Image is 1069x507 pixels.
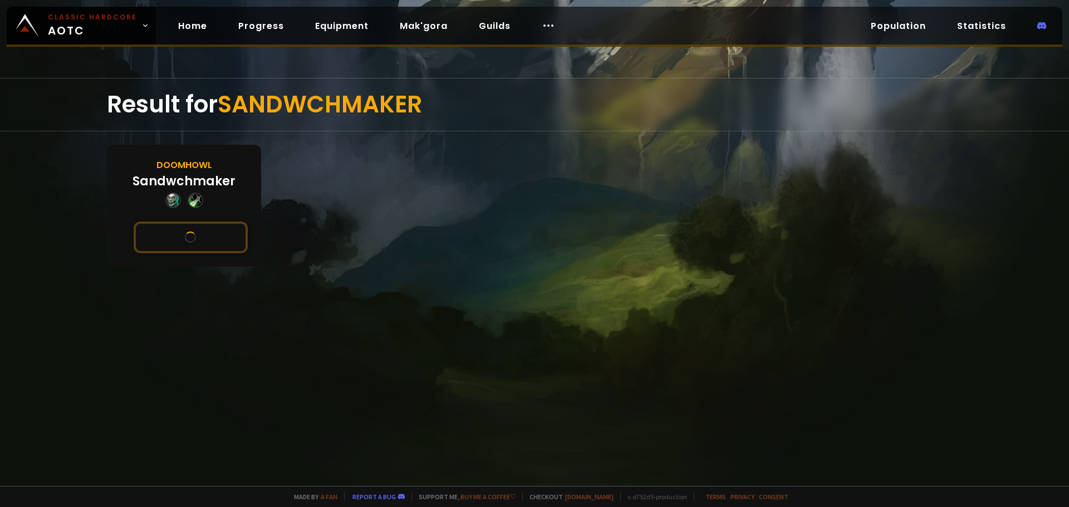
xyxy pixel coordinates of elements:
[287,493,337,501] span: Made by
[759,493,788,501] a: Consent
[7,7,156,45] a: Classic HardcoreAOTC
[229,14,293,37] a: Progress
[565,493,614,501] a: [DOMAIN_NAME]
[134,221,248,253] button: See this character
[705,493,726,501] a: Terms
[730,493,754,501] a: Privacy
[620,493,687,501] span: v. d752d5 - production
[156,158,212,172] div: Doomhowl
[460,493,516,501] a: Buy me a coffee
[321,493,337,501] a: a fan
[522,493,614,501] span: Checkout
[48,12,137,39] span: AOTC
[306,14,377,37] a: Equipment
[391,14,457,37] a: Mak'gora
[948,14,1015,37] a: Statistics
[218,88,422,121] span: SANDWCHMAKER
[470,14,519,37] a: Guilds
[862,14,935,37] a: Population
[169,14,216,37] a: Home
[411,493,516,501] span: Support me,
[48,12,137,22] small: Classic Hardcore
[352,493,396,501] a: Report a bug
[107,78,962,131] div: Result for
[133,172,236,190] div: Sandwchmaker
